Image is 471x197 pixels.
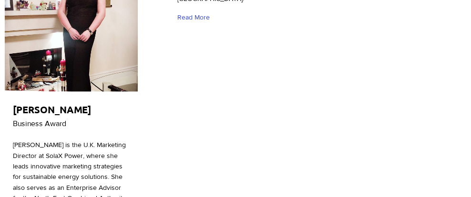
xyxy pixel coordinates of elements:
[177,13,210,22] span: Read More
[13,119,66,128] span: Business Award
[13,103,91,116] span: [PERSON_NAME]
[177,9,214,26] a: Read More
